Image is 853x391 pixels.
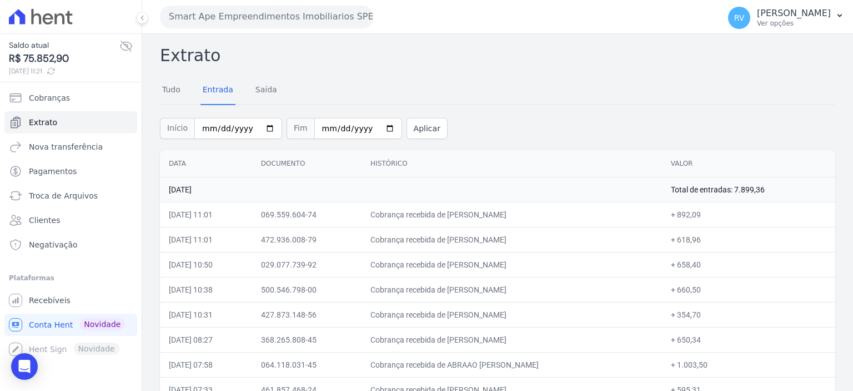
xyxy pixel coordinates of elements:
[29,295,71,306] span: Recebíveis
[160,327,252,352] td: [DATE] 08:27
[252,352,362,377] td: 064.118.031-45
[4,136,137,158] a: Nova transferência
[160,150,252,177] th: Data
[252,150,362,177] th: Documento
[9,271,133,285] div: Plataformas
[29,166,77,177] span: Pagamentos
[757,8,831,19] p: [PERSON_NAME]
[362,327,662,352] td: Cobrança recebida de [PERSON_NAME]
[662,150,835,177] th: Valor
[160,352,252,377] td: [DATE] 07:58
[9,87,133,360] nav: Sidebar
[9,39,119,51] span: Saldo atual
[4,87,137,109] a: Cobranças
[662,252,835,277] td: + 658,40
[362,202,662,227] td: Cobrança recebida de [PERSON_NAME]
[9,66,119,76] span: [DATE] 11:21
[29,239,78,250] span: Negativação
[29,215,60,226] span: Clientes
[362,277,662,302] td: Cobrança recebida de [PERSON_NAME]
[9,51,119,66] span: R$ 75.852,90
[160,118,194,139] span: Início
[29,319,73,330] span: Conta Hent
[407,118,448,139] button: Aplicar
[29,92,70,103] span: Cobranças
[160,177,662,202] td: [DATE]
[662,277,835,302] td: + 660,50
[734,14,745,22] span: RV
[719,2,853,33] button: RV [PERSON_NAME] Ver opções
[287,118,314,139] span: Fim
[4,234,137,256] a: Negativação
[29,117,57,128] span: Extrato
[200,76,235,105] a: Entrada
[662,177,835,202] td: Total de entradas: 7.899,36
[252,277,362,302] td: 500.546.798-00
[79,318,125,330] span: Novidade
[362,150,662,177] th: Histórico
[362,227,662,252] td: Cobrança recebida de [PERSON_NAME]
[4,289,137,311] a: Recebíveis
[160,202,252,227] td: [DATE] 11:01
[252,302,362,327] td: 427.873.148-56
[252,252,362,277] td: 029.077.739-92
[160,6,373,28] button: Smart Ape Empreendimentos Imobiliarios SPE LTDA
[160,302,252,327] td: [DATE] 10:31
[29,141,103,152] span: Nova transferência
[4,185,137,207] a: Troca de Arquivos
[160,227,252,252] td: [DATE] 11:01
[4,209,137,231] a: Clientes
[160,43,835,68] h2: Extrato
[160,76,183,105] a: Tudo
[253,76,279,105] a: Saída
[160,277,252,302] td: [DATE] 10:38
[662,202,835,227] td: + 892,09
[4,111,137,133] a: Extrato
[252,202,362,227] td: 069.559.604-74
[252,227,362,252] td: 472.936.008-79
[757,19,831,28] p: Ver opções
[4,160,137,182] a: Pagamentos
[29,190,98,201] span: Troca de Arquivos
[362,352,662,377] td: Cobrança recebida de ABRAAO [PERSON_NAME]
[662,227,835,252] td: + 618,96
[662,352,835,377] td: + 1.003,50
[362,252,662,277] td: Cobrança recebida de [PERSON_NAME]
[160,252,252,277] td: [DATE] 10:50
[662,327,835,352] td: + 650,34
[4,314,137,336] a: Conta Hent Novidade
[252,327,362,352] td: 368.265.808-45
[11,353,38,380] div: Open Intercom Messenger
[362,302,662,327] td: Cobrança recebida de [PERSON_NAME]
[662,302,835,327] td: + 354,70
